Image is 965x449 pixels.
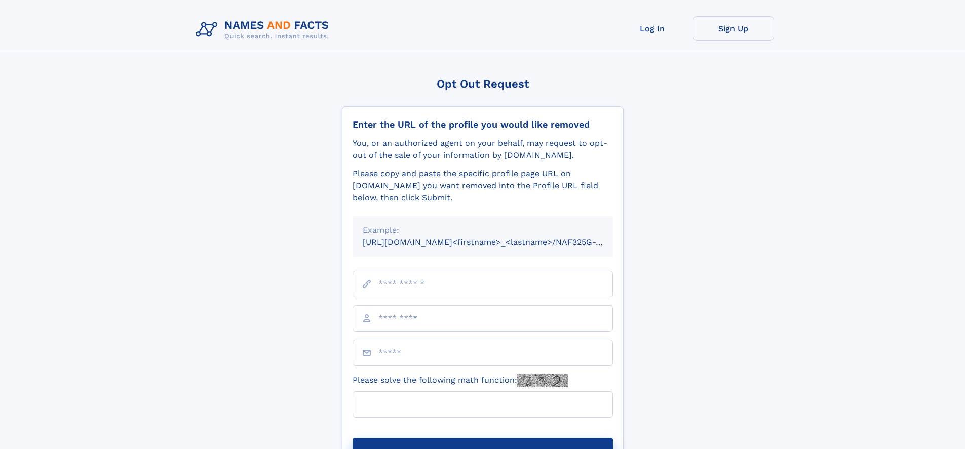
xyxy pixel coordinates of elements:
[363,237,632,247] small: [URL][DOMAIN_NAME]<firstname>_<lastname>/NAF325G-xxxxxxxx
[612,16,693,41] a: Log In
[353,119,613,130] div: Enter the URL of the profile you would like removed
[353,168,613,204] div: Please copy and paste the specific profile page URL on [DOMAIN_NAME] you want removed into the Pr...
[353,374,568,387] label: Please solve the following math function:
[693,16,774,41] a: Sign Up
[342,77,624,90] div: Opt Out Request
[363,224,603,236] div: Example:
[191,16,337,44] img: Logo Names and Facts
[353,137,613,161] div: You, or an authorized agent on your behalf, may request to opt-out of the sale of your informatio...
